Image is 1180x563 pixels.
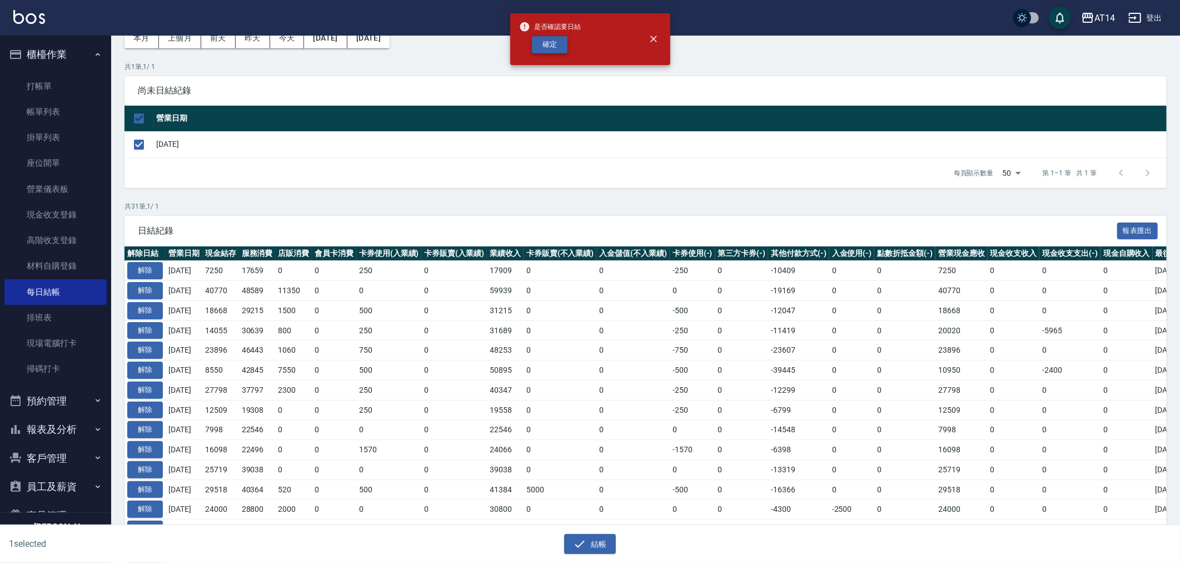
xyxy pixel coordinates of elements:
td: -250 [670,380,715,400]
td: 0 [829,380,875,400]
td: 0 [524,300,597,320]
td: 0 [596,340,670,360]
td: 30639 [239,320,276,340]
td: 7550 [275,360,312,381]
td: 750 [356,340,422,360]
td: 0 [1101,300,1153,320]
td: 0 [524,420,597,440]
td: 0 [670,281,715,301]
td: 25719 [935,460,988,480]
td: 0 [596,281,670,301]
td: 1500 [275,300,312,320]
td: 0 [988,340,1040,360]
td: -13319 [768,460,829,480]
td: 25719 [202,460,239,480]
td: 1060 [275,340,312,360]
td: 0 [422,420,487,440]
td: 0 [874,400,935,420]
h5: [PERSON_NAME]萮 [34,522,91,544]
td: 0 [312,360,356,381]
td: 19308 [239,400,276,420]
a: 現場電腦打卡 [4,330,107,356]
td: 0 [1101,380,1153,400]
th: 入金使用(-) [829,246,875,261]
button: 解除 [127,382,163,399]
td: 0 [312,420,356,440]
th: 現金自購收入 [1101,246,1153,261]
td: [DATE] [166,281,202,301]
td: 31215 [487,300,524,320]
button: 今天 [270,28,305,48]
button: 解除 [127,481,163,498]
td: 0 [422,340,487,360]
td: 0 [988,281,1040,301]
td: 0 [874,380,935,400]
td: 0 [312,320,356,340]
td: 0 [422,380,487,400]
a: 座位開單 [4,150,107,176]
th: 服務消費 [239,246,276,261]
th: 營業現金應收 [935,246,988,261]
td: 12509 [935,400,988,420]
a: 掛單列表 [4,125,107,150]
td: 0 [829,440,875,460]
td: 0 [829,281,875,301]
td: -5965 [1039,320,1101,340]
td: 10950 [935,360,988,381]
a: 打帳單 [4,73,107,99]
td: -11419 [768,320,829,340]
td: 0 [874,460,935,480]
td: 0 [1101,281,1153,301]
div: AT14 [1094,11,1115,25]
th: 點數折抵金額(-) [874,246,935,261]
button: 報表匯出 [1117,223,1158,240]
td: 0 [715,360,769,381]
button: 昨天 [236,28,270,48]
td: 29215 [239,300,276,320]
td: [DATE] [166,460,202,480]
td: 17909 [487,261,524,281]
a: 現金收支登錄 [4,202,107,228]
button: 解除 [127,302,163,319]
td: [DATE] [166,261,202,281]
span: 日結紀錄 [138,225,1117,236]
td: 0 [715,460,769,480]
a: 掃碼打卡 [4,356,107,382]
td: 0 [988,400,1040,420]
button: 解除 [127,262,163,279]
td: 0 [829,360,875,381]
button: 解除 [127,322,163,339]
th: 現金結存 [202,246,239,261]
td: 0 [356,460,422,480]
td: 0 [524,360,597,381]
button: AT14 [1077,7,1119,29]
td: 0 [422,400,487,420]
td: 39038 [239,460,276,480]
td: 42845 [239,360,276,381]
td: 20020 [935,320,988,340]
td: 0 [1039,420,1101,440]
button: 預約管理 [4,387,107,416]
td: 0 [1101,360,1153,381]
button: 櫃檯作業 [4,40,107,69]
button: 本月 [125,28,159,48]
td: 0 [422,300,487,320]
button: 解除 [127,421,163,438]
td: 0 [829,400,875,420]
td: 0 [1101,261,1153,281]
button: close [641,27,666,51]
td: 0 [988,320,1040,340]
a: 報表匯出 [1117,225,1158,235]
td: 12509 [202,400,239,420]
td: 0 [874,281,935,301]
button: 客戶管理 [4,444,107,473]
a: 排班表 [4,305,107,330]
p: 共 1 筆, 1 / 1 [125,62,1167,72]
td: -39445 [768,360,829,381]
td: 0 [715,380,769,400]
th: 會員卡消費 [312,246,356,261]
td: 0 [275,460,312,480]
td: 0 [422,360,487,381]
td: 0 [715,420,769,440]
td: 0 [1039,400,1101,420]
